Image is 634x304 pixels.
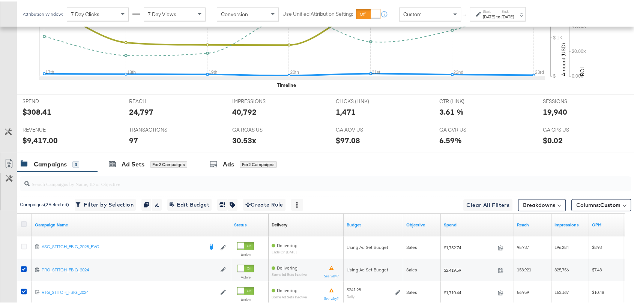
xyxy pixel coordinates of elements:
[232,133,256,144] div: 30.53x
[35,220,228,226] a: Your campaign name.
[347,265,400,271] div: Using Ad Set Budget
[406,288,417,294] span: Sales
[554,288,569,294] span: 163,167
[272,271,307,275] sub: Some Ad Sets Inactive
[167,197,212,209] button: Edit Budget
[223,159,234,167] div: Ads
[245,199,283,208] span: Create Rule
[466,199,509,208] span: Clear All Filters
[444,288,495,294] span: $1,710.44
[42,242,203,250] a: ASC_STITCH_FBIG_2025_EVG
[406,265,417,271] span: Sales
[579,66,586,75] text: ROI
[336,96,392,103] span: CLICKS (LINK)
[444,266,495,271] span: $2,419.59
[77,199,134,208] span: Filter by Selection
[542,133,562,144] div: $0.02
[221,9,248,16] span: Conversion
[462,13,469,15] span: ↑
[336,133,360,144] div: $97.08
[272,249,297,253] sub: ends on [DATE]
[517,243,529,249] span: 95,737
[336,105,356,116] div: 1,471
[560,42,567,75] text: Amount (USD)
[237,296,254,301] label: Active
[600,200,620,207] span: Custom
[444,243,495,249] span: $1,752.74
[542,125,599,132] span: GA CPS US
[23,96,79,103] span: SPEND
[272,220,287,226] div: Delivery
[148,9,176,16] span: 7 Day Views
[23,10,63,15] div: Attribution Window:
[444,220,511,226] a: The total amount spent to date.
[42,288,216,294] a: RTG_STITCH_FBIG_2024
[517,288,529,294] span: 56,959
[592,288,604,294] span: $10.48
[592,243,602,249] span: $8.93
[23,133,58,144] div: $9,417.00
[75,197,136,209] button: Filter by Selection
[232,96,288,103] span: IMPRESSIONS
[282,9,353,16] label: Use Unified Attribution Setting:
[554,265,569,271] span: 325,756
[347,220,400,226] a: The maximum amount you're willing to spend on your ads, on average each day or over the lifetime ...
[576,200,620,207] span: Columns:
[554,220,586,226] a: The number of times your ad was served. On mobile apps an ad is counted as served the first time ...
[483,7,495,12] label: Start:
[277,286,297,292] span: Delivering
[272,220,287,226] a: Reflects the ability of your Ad Campaign to achieve delivery based on ad states, schedule and bud...
[406,243,417,249] span: Sales
[232,105,257,116] div: 40,792
[495,12,502,18] strong: to
[150,160,187,166] div: for 2 Campaigns
[517,265,531,271] span: 153,921
[272,294,307,298] sub: Some Ad Sets Inactive
[277,264,297,269] span: Delivering
[234,220,266,226] a: Shows the current state of your Ad Campaign.
[237,273,254,278] label: Active
[347,243,400,249] div: Using Ad Set Budget
[483,12,495,18] div: [DATE]
[403,9,422,16] span: Custom
[502,7,514,12] label: End:
[336,125,392,132] span: GA AOV US
[439,96,496,103] span: CTR (LINK)
[277,80,296,87] div: Timeline
[30,172,575,187] input: Search Campaigns by Name, ID or Objective
[240,160,277,166] div: for 2 Campaigns
[20,200,69,207] div: Campaigns ( 2 Selected)
[571,198,631,210] button: Columns:Custom
[170,199,209,208] span: Edit Budget
[517,220,548,226] a: The number of people your ad was served to.
[129,125,185,132] span: TRANSACTIONS
[129,133,138,144] div: 97
[42,265,216,272] a: PRO_STITCH_FBIG_2024
[542,96,599,103] span: SESSIONS
[71,9,99,16] span: 7 Day Clicks
[439,125,496,132] span: GA CVR US
[347,285,361,291] div: $241.28
[72,160,79,166] div: 3
[129,105,153,116] div: 24,797
[237,251,254,256] label: Active
[592,220,623,226] a: The average cost you've paid to have 1,000 impressions of your ad.
[347,293,355,297] sub: Daily
[243,197,285,209] button: Create Rule
[542,105,567,116] div: 19,940
[42,242,203,248] div: ASC_STITCH_FBIG_2025_EVG
[23,125,79,132] span: REVENUE
[592,265,602,271] span: $7.43
[439,133,462,144] div: 6.59%
[518,198,566,210] button: Breakdowns
[122,159,144,167] div: Ad Sets
[34,159,67,167] div: Campaigns
[232,125,288,132] span: GA ROAS US
[463,198,512,210] button: Clear All Filters
[23,105,51,116] div: $308.41
[406,220,438,226] a: Your campaign's objective.
[439,105,464,116] div: 3.61 %
[277,241,297,247] span: Delivering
